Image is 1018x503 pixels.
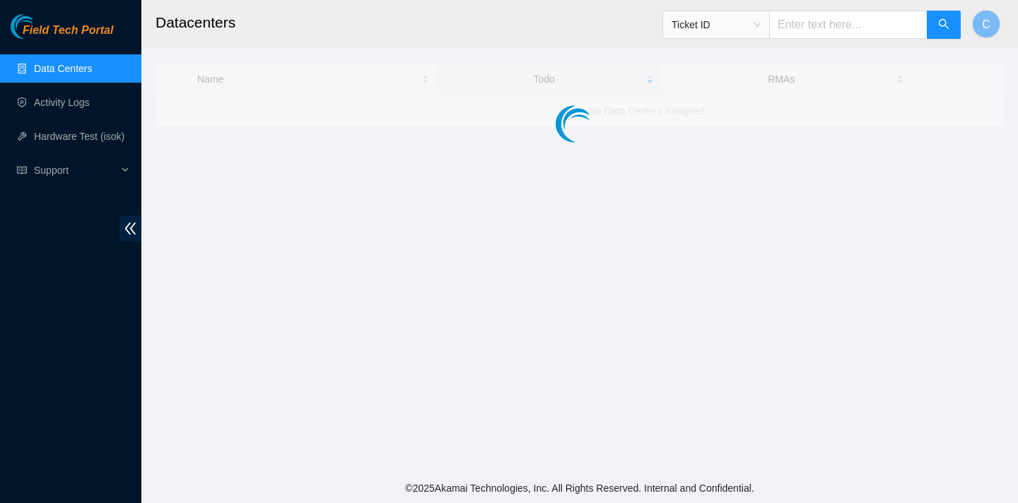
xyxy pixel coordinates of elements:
[11,14,71,39] img: Akamai Technologies
[119,215,141,242] span: double-left
[34,131,124,142] a: Hardware Test (isok)
[34,156,117,184] span: Support
[17,165,27,175] span: read
[938,18,949,32] span: search
[34,63,92,74] a: Data Centers
[11,25,113,44] a: Akamai TechnologiesField Tech Portal
[23,24,113,37] span: Field Tech Portal
[141,473,1018,503] footer: © 2025 Akamai Technologies, Inc. All Rights Reserved. Internal and Confidential.
[972,10,1000,38] button: C
[927,11,961,39] button: search
[982,16,990,33] span: C
[769,11,928,39] input: Enter text here...
[34,97,90,108] a: Activity Logs
[672,14,761,35] span: Ticket ID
